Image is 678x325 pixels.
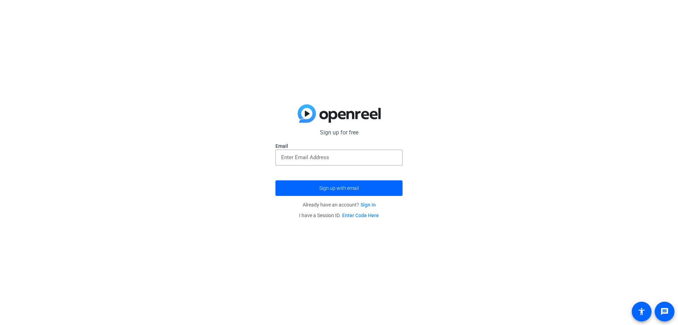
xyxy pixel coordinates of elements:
a: Sign in [361,202,376,208]
span: I have a Session ID. [299,213,379,218]
a: Enter Code Here [342,213,379,218]
mat-icon: message [660,307,669,316]
mat-icon: accessibility [637,307,646,316]
p: Sign up for free [275,128,403,137]
button: Sign up with email [275,180,403,196]
span: Already have an account? [303,202,376,208]
label: Email [275,143,403,150]
img: blue-gradient.svg [298,104,381,123]
input: Enter Email Address [281,153,397,162]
